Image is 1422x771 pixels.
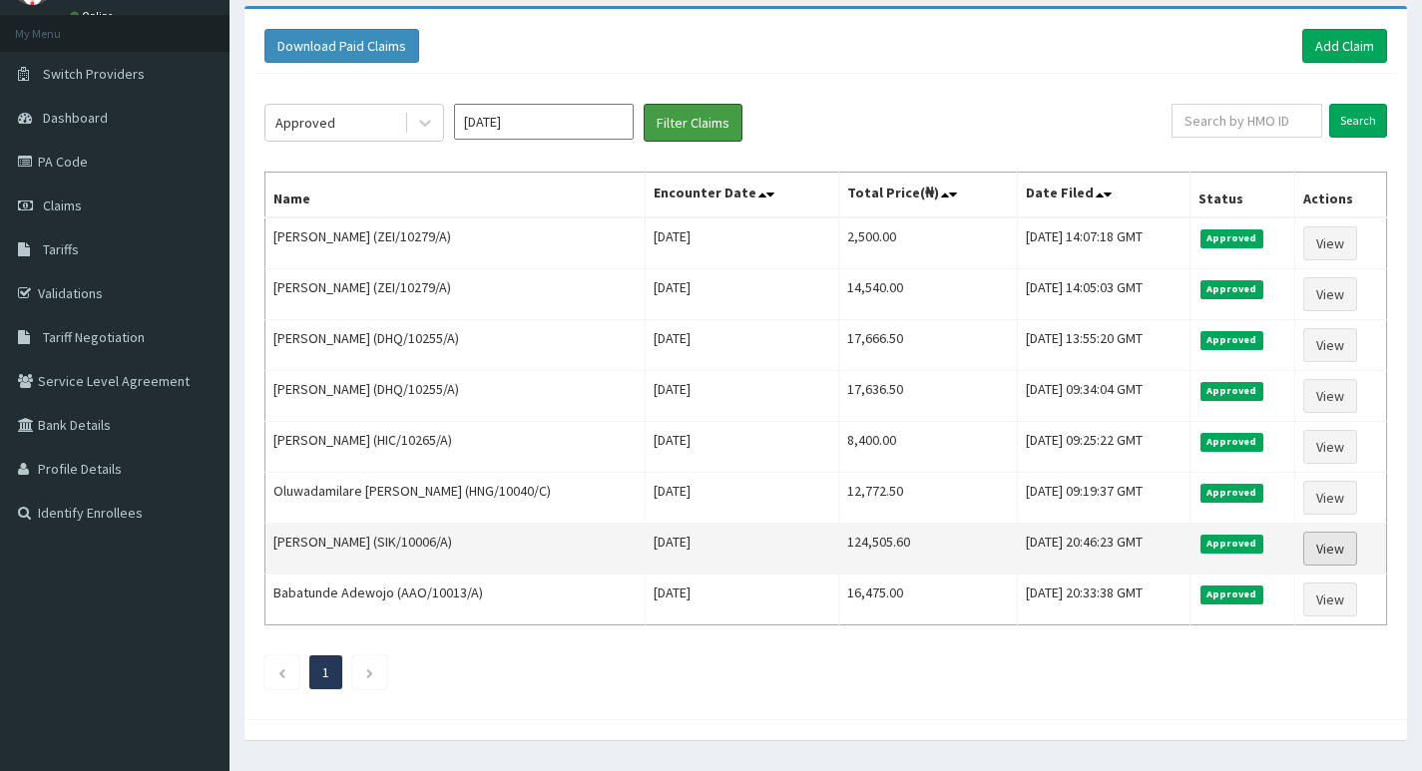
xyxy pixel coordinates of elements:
[645,371,838,422] td: [DATE]
[43,196,82,214] span: Claims
[1189,173,1294,218] th: Status
[838,371,1017,422] td: 17,636.50
[265,422,646,473] td: [PERSON_NAME] (HIC/10265/A)
[1329,104,1387,138] input: Search
[275,113,335,133] div: Approved
[838,320,1017,371] td: 17,666.50
[1200,280,1263,298] span: Approved
[265,269,646,320] td: [PERSON_NAME] (ZEI/10279/A)
[1017,422,1189,473] td: [DATE] 09:25:22 GMT
[1200,535,1263,553] span: Approved
[838,173,1017,218] th: Total Price(₦)
[1303,582,1357,616] a: View
[265,524,646,575] td: [PERSON_NAME] (SIK/10006/A)
[265,371,646,422] td: [PERSON_NAME] (DHQ/10255/A)
[1200,229,1263,247] span: Approved
[1017,575,1189,625] td: [DATE] 20:33:38 GMT
[277,663,286,681] a: Previous page
[43,240,79,258] span: Tariffs
[1303,430,1357,464] a: View
[1017,473,1189,524] td: [DATE] 09:19:37 GMT
[1200,585,1263,603] span: Approved
[838,524,1017,575] td: 124,505.60
[1017,217,1189,269] td: [DATE] 14:07:18 GMT
[1017,371,1189,422] td: [DATE] 09:34:04 GMT
[43,109,108,127] span: Dashboard
[645,575,838,625] td: [DATE]
[265,575,646,625] td: Babatunde Adewojo (AAO/10013/A)
[838,473,1017,524] td: 12,772.50
[265,473,646,524] td: Oluwadamilare [PERSON_NAME] (HNG/10040/C)
[1172,104,1322,138] input: Search by HMO ID
[838,269,1017,320] td: 14,540.00
[265,320,646,371] td: [PERSON_NAME] (DHQ/10255/A)
[838,217,1017,269] td: 2,500.00
[265,173,646,218] th: Name
[43,65,145,83] span: Switch Providers
[1303,481,1357,515] a: View
[1200,331,1263,349] span: Approved
[264,29,419,63] button: Download Paid Claims
[265,217,646,269] td: [PERSON_NAME] (ZEI/10279/A)
[645,524,838,575] td: [DATE]
[70,9,118,23] a: Online
[645,473,838,524] td: [DATE]
[645,217,838,269] td: [DATE]
[1017,269,1189,320] td: [DATE] 14:05:03 GMT
[838,575,1017,625] td: 16,475.00
[1017,173,1189,218] th: Date Filed
[1017,320,1189,371] td: [DATE] 13:55:20 GMT
[1303,226,1357,260] a: View
[1303,277,1357,311] a: View
[1017,524,1189,575] td: [DATE] 20:46:23 GMT
[1303,328,1357,362] a: View
[645,320,838,371] td: [DATE]
[645,422,838,473] td: [DATE]
[43,328,145,346] span: Tariff Negotiation
[644,104,742,142] button: Filter Claims
[1200,382,1263,400] span: Approved
[645,173,838,218] th: Encounter Date
[322,663,329,681] a: Page 1 is your current page
[1303,532,1357,566] a: View
[454,104,634,140] input: Select Month and Year
[838,422,1017,473] td: 8,400.00
[645,269,838,320] td: [DATE]
[1200,484,1263,502] span: Approved
[365,663,374,681] a: Next page
[1200,433,1263,451] span: Approved
[1295,173,1387,218] th: Actions
[1303,379,1357,413] a: View
[1302,29,1387,63] a: Add Claim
